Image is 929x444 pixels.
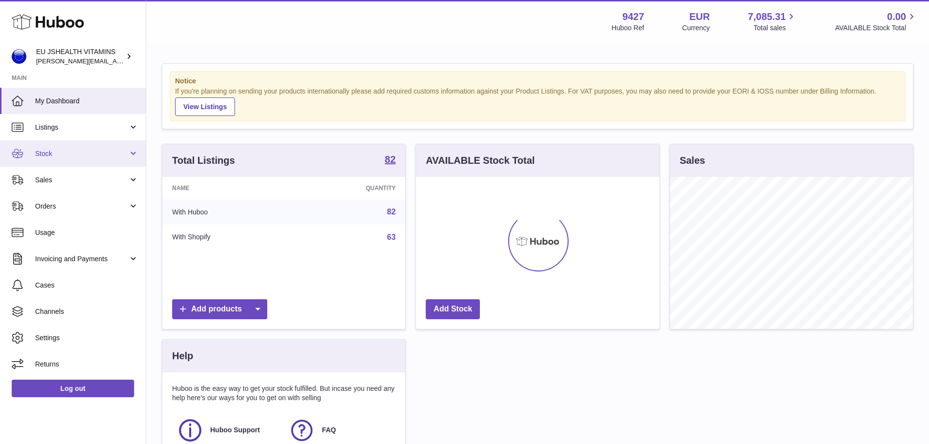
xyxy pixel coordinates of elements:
a: Huboo Support [177,417,279,444]
th: Quantity [294,177,406,199]
a: 7,085.31 Total sales [748,10,797,33]
strong: EUR [689,10,710,23]
span: My Dashboard [35,97,138,106]
span: AVAILABLE Stock Total [835,23,917,33]
h3: Sales [680,154,705,167]
a: Add Stock [426,299,480,319]
img: laura@jessicasepel.com [12,49,26,64]
a: Log out [12,380,134,397]
span: Orders [35,202,128,211]
a: View Listings [175,97,235,116]
a: FAQ [289,417,391,444]
span: [PERSON_NAME][EMAIL_ADDRESS][DOMAIN_NAME] [36,57,196,65]
a: 0.00 AVAILABLE Stock Total [835,10,917,33]
span: Returns [35,360,138,369]
span: Invoicing and Payments [35,254,128,264]
div: EU JSHEALTH VITAMINS [36,47,124,66]
h3: Total Listings [172,154,235,167]
a: 82 [387,208,396,216]
strong: 9427 [622,10,644,23]
span: Stock [35,149,128,158]
div: If you're planning on sending your products internationally please add required customs informati... [175,87,900,116]
div: Huboo Ref [612,23,644,33]
span: 0.00 [887,10,906,23]
h3: AVAILABLE Stock Total [426,154,534,167]
strong: Notice [175,77,900,86]
span: Sales [35,175,128,185]
td: With Huboo [162,199,294,225]
span: Huboo Support [210,425,260,435]
td: With Shopify [162,225,294,250]
span: Cases [35,281,138,290]
span: 7,085.31 [748,10,786,23]
span: Total sales [753,23,797,33]
th: Name [162,177,294,199]
a: Add products [172,299,267,319]
span: Usage [35,228,138,237]
span: Listings [35,123,128,132]
span: Channels [35,307,138,316]
a: 63 [387,233,396,241]
span: FAQ [322,425,336,435]
h3: Help [172,349,193,363]
a: 82 [385,154,395,166]
span: Settings [35,333,138,343]
strong: 82 [385,154,395,164]
div: Currency [682,23,710,33]
p: Huboo is the easy way to get your stock fulfilled. But incase you need any help here's our ways f... [172,384,395,403]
